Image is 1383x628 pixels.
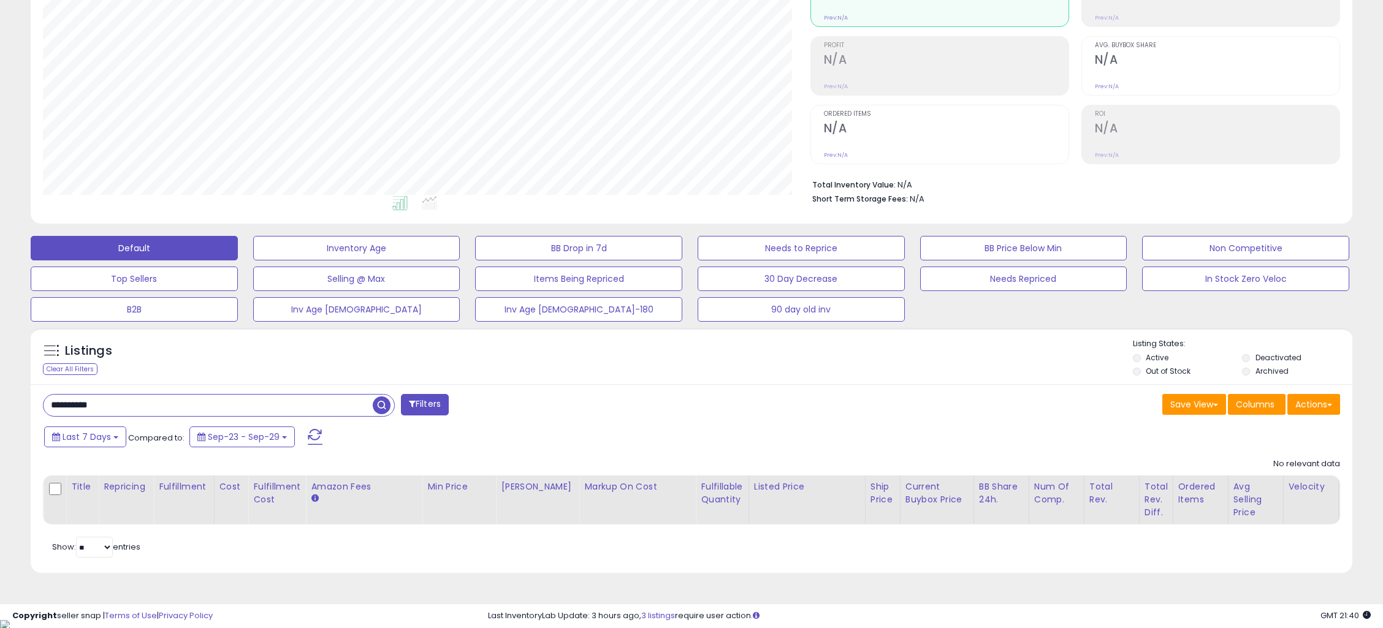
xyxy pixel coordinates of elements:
button: B2B [31,297,238,322]
div: Fulfillable Quantity [701,480,743,506]
span: Compared to: [128,432,185,444]
button: Needs to Reprice [698,236,905,260]
button: In Stock Zero Veloc [1142,267,1349,291]
span: N/A [910,193,924,205]
div: Min Price [427,480,490,493]
h2: N/A [824,53,1069,69]
button: Items Being Repriced [475,267,682,291]
h2: N/A [1095,121,1339,138]
button: Inv Age [DEMOGRAPHIC_DATA] [253,297,460,322]
button: 30 Day Decrease [698,267,905,291]
small: Prev: N/A [1095,151,1119,159]
h2: N/A [824,121,1069,138]
button: Save View [1162,394,1226,415]
button: BB Drop in 7d [475,236,682,260]
span: Columns [1236,398,1274,410]
div: Ordered Items [1178,480,1223,506]
div: Markup on Cost [584,480,690,493]
div: seller snap | | [12,610,213,622]
span: Last 7 Days [63,431,111,443]
div: Fulfillment Cost [253,480,300,506]
b: Short Term Storage Fees: [812,194,908,204]
button: Inventory Age [253,236,460,260]
button: Sep-23 - Sep-29 [189,426,295,447]
div: Cost [219,480,243,493]
small: Prev: N/A [824,151,848,159]
span: ROI [1095,111,1339,118]
label: Deactivated [1255,352,1301,363]
span: Avg. Buybox Share [1095,42,1339,49]
a: Terms of Use [105,610,157,621]
small: Amazon Fees. [311,493,318,504]
span: 2025-10-7 21:40 GMT [1320,610,1371,621]
div: Num of Comp. [1034,480,1079,506]
button: Top Sellers [31,267,238,291]
p: Listing States: [1133,338,1353,350]
button: Columns [1228,394,1286,415]
div: [PERSON_NAME] [501,480,574,493]
button: Needs Repriced [920,267,1127,291]
span: Show: entries [52,541,140,553]
span: Ordered Items [824,111,1069,118]
div: Repricing [104,480,148,493]
label: Out of Stock [1146,366,1191,376]
div: Listed Price [754,480,860,493]
button: Selling @ Max [253,267,460,291]
div: Ship Price [871,480,895,506]
small: Prev: N/A [1095,83,1119,90]
small: Prev: N/A [1095,14,1119,21]
div: Clear All Filters [43,363,97,375]
button: Last 7 Days [44,426,126,447]
div: Total Rev. Diff. [1145,480,1168,519]
div: BB Share 24h. [979,480,1024,506]
th: The percentage added to the cost of goods (COGS) that forms the calculator for Min & Max prices. [579,475,696,524]
span: Profit [824,42,1069,49]
a: 3 listings [641,610,675,621]
button: Default [31,236,238,260]
b: Total Inventory Value: [812,180,896,190]
label: Archived [1255,366,1289,376]
strong: Copyright [12,610,57,621]
div: Fulfillment [159,480,208,493]
h2: N/A [1095,53,1339,69]
label: Active [1146,352,1168,363]
small: Prev: N/A [824,14,848,21]
button: Inv Age [DEMOGRAPHIC_DATA]-180 [475,297,682,322]
div: Amazon Fees [311,480,417,493]
button: Non Competitive [1142,236,1349,260]
button: Filters [401,394,449,415]
button: Actions [1287,394,1340,415]
div: Title [71,480,93,493]
small: Prev: N/A [824,83,848,90]
span: Sep-23 - Sep-29 [208,431,280,443]
div: Current Buybox Price [905,480,969,506]
a: Privacy Policy [159,610,213,621]
button: 90 day old inv [698,297,905,322]
li: N/A [812,176,1331,191]
h5: Listings [65,342,112,360]
button: BB Price Below Min [920,236,1127,260]
div: Avg Selling Price [1233,480,1278,519]
div: Last InventoryLab Update: 3 hours ago, require user action. [488,610,1371,622]
div: No relevant data [1273,458,1340,470]
div: Velocity [1289,480,1333,493]
div: Total Rev. [1089,480,1134,506]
